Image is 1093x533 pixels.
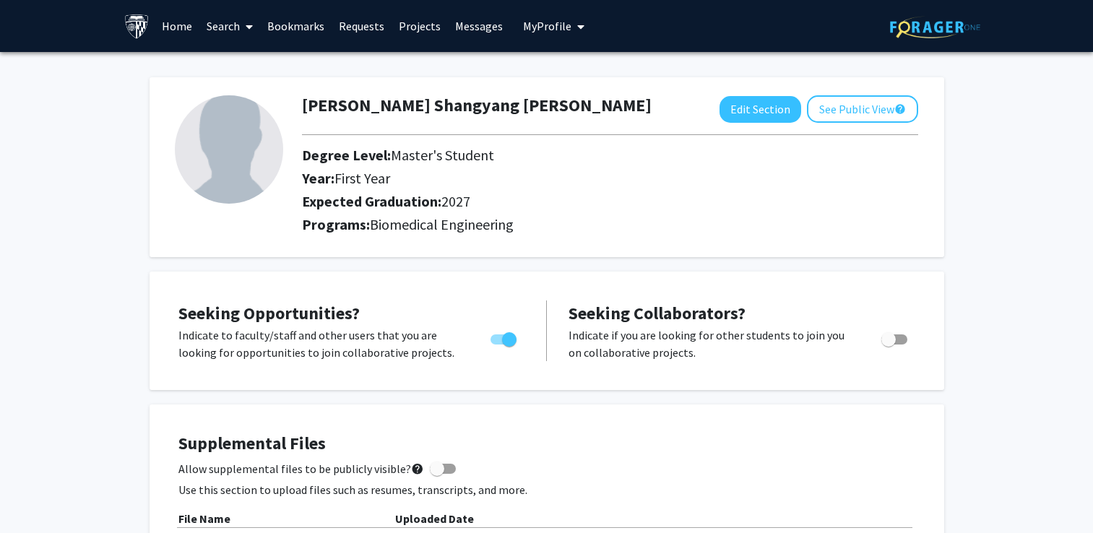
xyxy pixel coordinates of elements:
[11,468,61,522] iframe: Chat
[178,326,463,361] p: Indicate to faculty/staff and other users that you are looking for opportunities to join collabor...
[448,1,510,51] a: Messages
[392,1,448,51] a: Projects
[411,460,424,477] mat-icon: help
[876,326,915,348] div: Toggle
[720,96,801,123] button: Edit Section
[569,326,854,361] p: Indicate if you are looking for other students to join you on collaborative projects.
[441,192,470,210] span: 2027
[178,302,360,324] span: Seeking Opportunities?
[178,433,915,454] h4: Supplemental Files
[302,216,918,233] h2: Programs:
[175,95,283,204] img: Profile Picture
[395,511,474,526] b: Uploaded Date
[485,326,524,348] div: Toggle
[260,1,332,51] a: Bookmarks
[334,169,390,187] span: First Year
[302,170,794,187] h2: Year:
[302,95,652,116] h1: [PERSON_NAME] Shangyang [PERSON_NAME]
[178,460,424,477] span: Allow supplemental files to be publicly visible?
[332,1,392,51] a: Requests
[807,95,918,123] button: See Public View
[302,147,794,164] h2: Degree Level:
[199,1,260,51] a: Search
[178,511,230,526] b: File Name
[124,14,150,39] img: Johns Hopkins University Logo
[178,481,915,498] p: Use this section to upload files such as resumes, transcripts, and more.
[302,193,794,210] h2: Expected Graduation:
[569,302,746,324] span: Seeking Collaborators?
[370,215,514,233] span: Biomedical Engineering
[894,100,906,118] mat-icon: help
[155,1,199,51] a: Home
[890,16,980,38] img: ForagerOne Logo
[391,146,494,164] span: Master's Student
[523,19,571,33] span: My Profile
